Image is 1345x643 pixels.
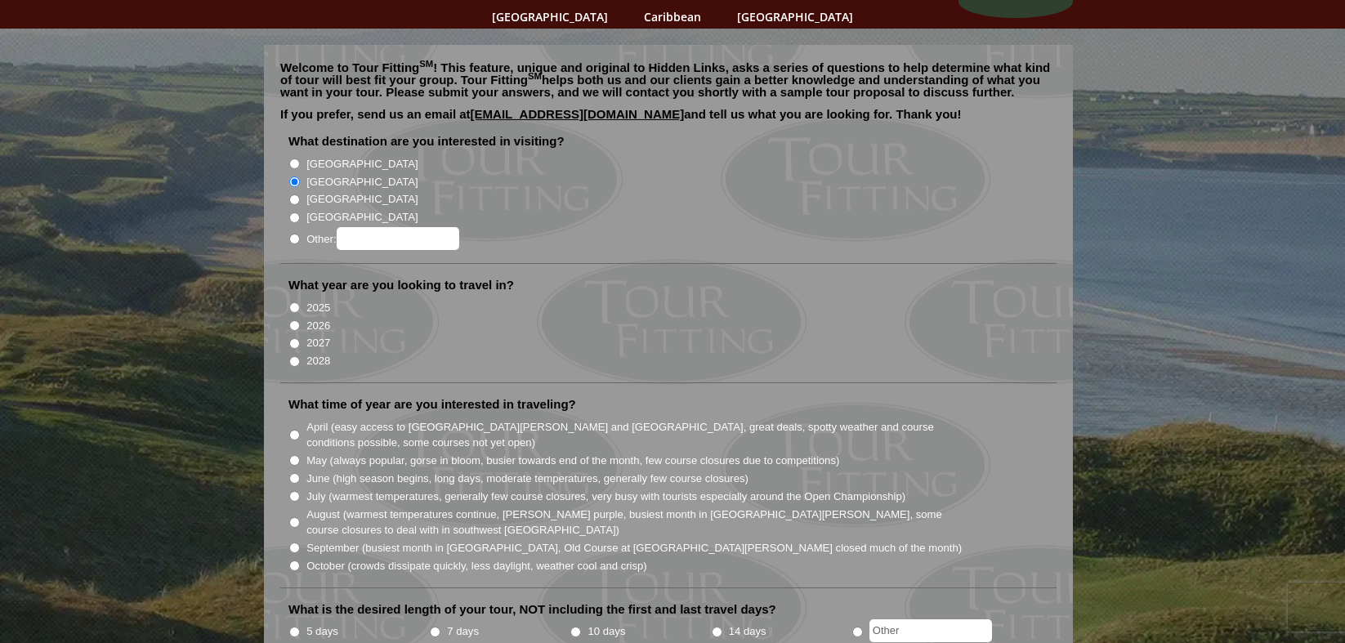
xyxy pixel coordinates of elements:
[306,300,330,316] label: 2025
[288,601,776,618] label: What is the desired length of your tour, NOT including the first and last travel days?
[306,318,330,334] label: 2026
[306,507,963,538] label: August (warmest temperatures continue, [PERSON_NAME] purple, busiest month in [GEOGRAPHIC_DATA][P...
[528,71,542,81] sup: SM
[306,227,458,250] label: Other:
[588,623,626,640] label: 10 days
[306,453,839,469] label: May (always popular, gorse in bloom, busier towards end of the month, few course closures due to ...
[288,133,565,150] label: What destination are you interested in visiting?
[306,156,418,172] label: [GEOGRAPHIC_DATA]
[729,5,861,29] a: [GEOGRAPHIC_DATA]
[306,623,338,640] label: 5 days
[306,471,748,487] label: June (high season begins, long days, moderate temperatures, generally few course closures)
[280,61,1057,98] p: Welcome to Tour Fitting ! This feature, unique and original to Hidden Links, asks a series of que...
[306,174,418,190] label: [GEOGRAPHIC_DATA]
[306,353,330,369] label: 2028
[280,108,1057,132] p: If you prefer, send us an email at and tell us what you are looking for. Thank you!
[306,540,962,556] label: September (busiest month in [GEOGRAPHIC_DATA], Old Course at [GEOGRAPHIC_DATA][PERSON_NAME] close...
[419,59,433,69] sup: SM
[306,419,963,451] label: April (easy access to [GEOGRAPHIC_DATA][PERSON_NAME] and [GEOGRAPHIC_DATA], great deals, spotty w...
[306,558,647,574] label: October (crowds dissipate quickly, less daylight, weather cool and crisp)
[484,5,616,29] a: [GEOGRAPHIC_DATA]
[471,107,685,121] a: [EMAIL_ADDRESS][DOMAIN_NAME]
[447,623,479,640] label: 7 days
[306,191,418,208] label: [GEOGRAPHIC_DATA]
[288,396,576,413] label: What time of year are you interested in traveling?
[869,619,992,642] input: Other
[306,489,905,505] label: July (warmest temperatures, generally few course closures, very busy with tourists especially aro...
[306,209,418,225] label: [GEOGRAPHIC_DATA]
[636,5,709,29] a: Caribbean
[729,623,766,640] label: 14 days
[288,277,514,293] label: What year are you looking to travel in?
[306,335,330,351] label: 2027
[337,227,459,250] input: Other:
